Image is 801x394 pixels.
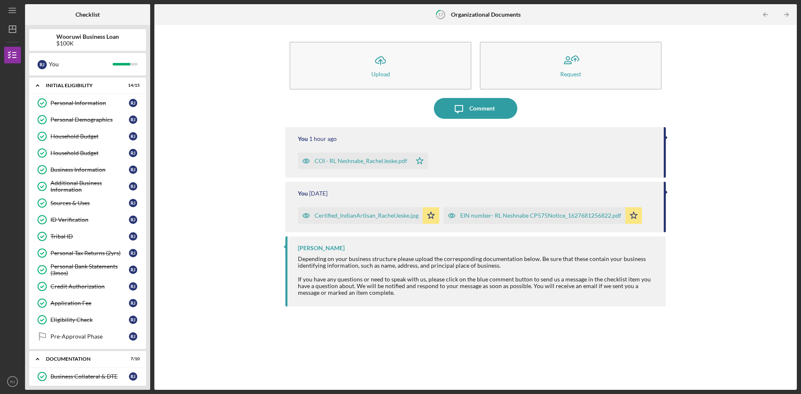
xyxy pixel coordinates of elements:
div: R J [129,132,137,141]
button: RJ [4,373,21,390]
a: Business Collateral & DTERJ [33,368,142,385]
div: Comment [469,98,495,119]
div: Upload [371,71,390,77]
div: Eligibility Check [50,316,129,323]
button: EIN number- RL Neshnabe CP575Notice_1627681256822.pdf [443,207,642,224]
button: COI - RL Neshnabe_RachelJeske.pdf [298,153,428,169]
button: Comment [434,98,517,119]
div: R J [129,199,137,207]
div: Credit Authorization [50,283,129,290]
text: RJ [10,379,15,384]
div: 14 / 15 [125,83,140,88]
div: R J [129,299,137,307]
a: Sources & UsesRJ [33,195,142,211]
a: Application FeeRJ [33,295,142,311]
a: Household BudgetRJ [33,128,142,145]
div: R J [129,232,137,241]
b: Checklist [76,11,100,18]
div: R J [129,372,137,381]
a: ID VerificationRJ [33,211,142,228]
div: R J [129,282,137,291]
a: Tribal IDRJ [33,228,142,245]
div: Personal Bank Statements (3mos) [50,263,129,276]
div: R J [129,115,137,124]
div: Request [560,71,581,77]
div: $100K [56,40,119,47]
div: Business Collateral & DTE [50,373,129,380]
b: Organizational Documents [451,11,521,18]
div: COI - RL Neshnabe_RachelJeske.pdf [315,158,407,164]
div: Documentation [46,356,119,361]
div: Business Information [50,166,129,173]
div: Personal Demographics [50,116,129,123]
a: Additional Business InformationRJ [33,178,142,195]
div: ID Verification [50,216,129,223]
div: R J [129,166,137,174]
div: Additional Business Information [50,180,129,193]
div: R J [129,316,137,324]
div: R J [129,99,137,107]
div: Household Budget [50,133,129,140]
div: R J [129,216,137,224]
a: Personal Tax Returns (2yrs)RJ [33,245,142,261]
div: R J [129,332,137,341]
div: Personal Information [50,100,129,106]
div: Pre-Approval Phase [50,333,129,340]
div: Sources & Uses [50,200,129,206]
div: [PERSON_NAME] [298,245,345,251]
a: Personal DemographicsRJ [33,111,142,128]
tspan: 17 [438,12,443,17]
a: Household BudgetRJ [33,145,142,161]
div: Initial Eligibility [46,83,119,88]
div: EIN number- RL Neshnabe CP575Notice_1627681256822.pdf [460,212,621,219]
div: 7 / 10 [125,356,140,361]
div: Depending on your business structure please upload the corresponding documentation below. Be sure... [298,256,657,269]
div: R J [129,182,137,191]
time: 2024-11-05 20:54 [309,190,327,197]
button: Upload [290,42,471,90]
div: You [298,136,308,142]
div: Personal Tax Returns (2yrs) [50,250,129,256]
a: Eligibility CheckRJ [33,311,142,328]
a: Personal InformationRJ [33,95,142,111]
div: You [298,190,308,197]
div: If you have any questions or need to speak with us, please click on the blue comment button to se... [298,276,657,296]
b: Wooruwi Business Loan [56,33,119,40]
button: Certified_IndianArtisan_RachelJeske.jpg [298,207,439,224]
a: Pre-Approval PhaseRJ [33,328,142,345]
a: Credit AuthorizationRJ [33,278,142,295]
a: Business InformationRJ [33,161,142,178]
div: Certified_IndianArtisan_RachelJeske.jpg [315,212,418,219]
div: Tribal ID [50,233,129,240]
div: R J [129,149,137,157]
button: Request [480,42,662,90]
div: Application Fee [50,300,129,306]
time: 2025-08-19 22:40 [309,136,337,142]
div: Household Budget [50,150,129,156]
div: You [49,57,113,71]
div: R J [129,266,137,274]
div: R J [38,60,47,69]
div: R J [129,249,137,257]
a: Personal Bank Statements (3mos)RJ [33,261,142,278]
